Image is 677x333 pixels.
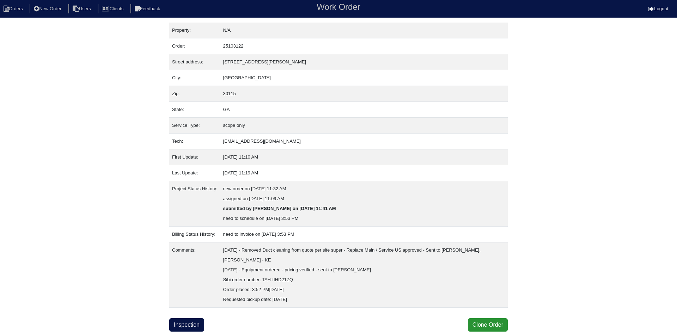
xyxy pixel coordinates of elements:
[169,38,220,54] td: Order:
[169,242,220,308] td: Comments:
[648,6,668,11] a: Logout
[220,70,508,86] td: [GEOGRAPHIC_DATA]
[220,86,508,102] td: 30115
[468,318,508,332] button: Clone Order
[68,6,97,11] a: Users
[169,54,220,70] td: Street address:
[98,6,129,11] a: Clients
[223,214,505,223] div: need to schedule on [DATE] 3:53 PM
[169,118,220,134] td: Service Type:
[220,134,508,149] td: [EMAIL_ADDRESS][DOMAIN_NAME]
[220,149,508,165] td: [DATE] 11:10 AM
[169,165,220,181] td: Last Update:
[169,23,220,38] td: Property:
[68,4,97,14] li: Users
[223,229,505,239] div: need to invoice on [DATE] 3:53 PM
[220,23,508,38] td: N/A
[220,242,508,308] td: [DATE] - Removed Duct cleaning from quote per site super - Replace Main / Service US approved - S...
[223,204,505,214] div: submitted by [PERSON_NAME] on [DATE] 11:41 AM
[169,134,220,149] td: Tech:
[169,227,220,242] td: Billing Status History:
[30,4,67,14] li: New Order
[223,184,505,194] div: new order on [DATE] 11:32 AM
[130,4,166,14] li: Feedback
[220,118,508,134] td: scope only
[220,165,508,181] td: [DATE] 11:19 AM
[30,6,67,11] a: New Order
[220,102,508,118] td: GA
[169,181,220,227] td: Project Status History:
[98,4,129,14] li: Clients
[169,318,204,332] a: Inspection
[223,194,505,204] div: assigned on [DATE] 11:09 AM
[169,70,220,86] td: City:
[220,38,508,54] td: 25103122
[169,86,220,102] td: Zip:
[220,54,508,70] td: [STREET_ADDRESS][PERSON_NAME]
[169,149,220,165] td: First Update:
[169,102,220,118] td: State:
